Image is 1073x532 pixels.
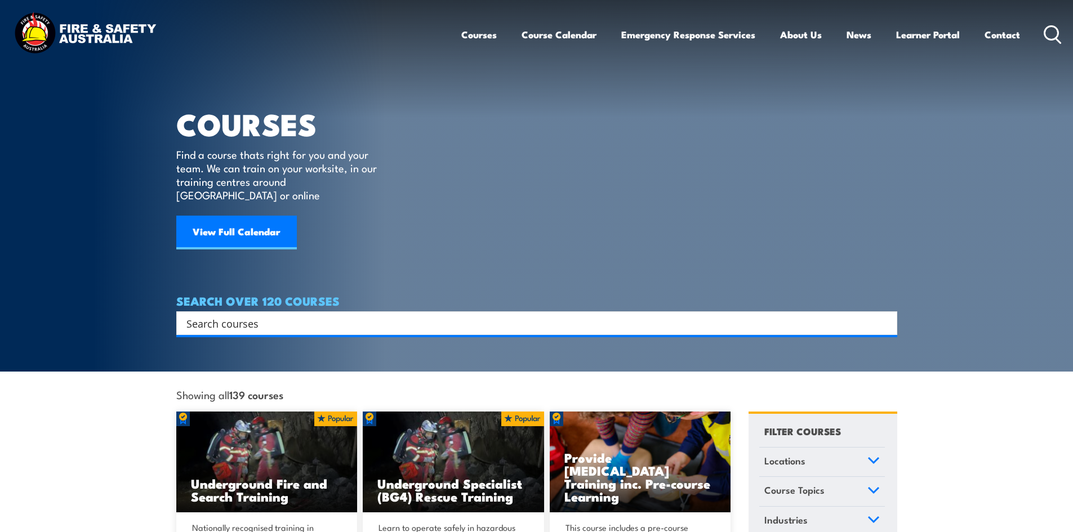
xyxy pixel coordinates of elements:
a: Emergency Response Services [621,20,755,50]
form: Search form [189,315,875,331]
span: Showing all [176,388,283,400]
a: About Us [780,20,822,50]
h3: Underground Fire and Search Training [191,477,343,503]
a: Course Calendar [522,20,596,50]
h1: COURSES [176,110,393,137]
a: Learner Portal [896,20,960,50]
span: Course Topics [764,482,825,498]
img: Low Voltage Rescue and Provide CPR [550,412,731,513]
span: Industries [764,512,808,527]
a: Courses [461,20,497,50]
strong: 139 courses [229,387,283,402]
h3: Provide [MEDICAL_DATA] Training inc. Pre-course Learning [564,451,716,503]
h4: SEARCH OVER 120 COURSES [176,294,897,307]
img: Underground mine rescue [176,412,358,513]
p: Find a course thats right for you and your team. We can train on your worksite, in our training c... [176,147,382,202]
a: News [847,20,871,50]
a: Course Topics [759,477,885,506]
h4: FILTER COURSES [764,423,841,439]
a: Underground Fire and Search Training [176,412,358,513]
a: Provide [MEDICAL_DATA] Training inc. Pre-course Learning [550,412,731,513]
h3: Underground Specialist (BG4) Rescue Training [377,477,529,503]
a: View Full Calendar [176,216,297,249]
a: Contact [985,20,1020,50]
button: Search magnifier button [878,315,893,331]
a: Locations [759,448,885,477]
a: Underground Specialist (BG4) Rescue Training [363,412,544,513]
span: Locations [764,453,805,468]
input: Search input [186,315,872,332]
img: Underground mine rescue [363,412,544,513]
